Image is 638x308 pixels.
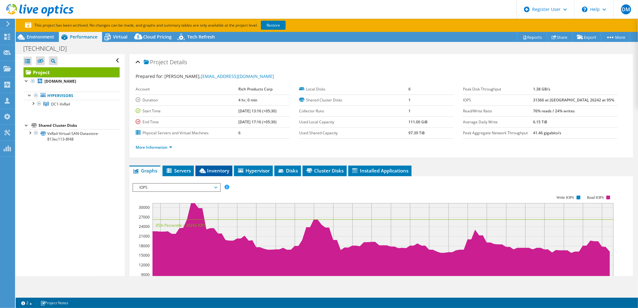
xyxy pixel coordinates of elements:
label: End Time [136,119,238,125]
a: [DOMAIN_NAME] [23,77,120,85]
label: Account [136,86,238,92]
text: 30000 [139,205,150,210]
a: [EMAIL_ADDRESS][DOMAIN_NAME] [201,73,274,79]
text: 95th Percentile = 26242 IOPS [156,223,206,228]
b: [DATE] 13:16 (+05:30) [238,108,277,114]
b: [DOMAIN_NAME] [44,79,76,84]
label: Local Disks [299,86,408,92]
a: Restore [261,21,286,30]
b: 76% reads / 24% writes [533,108,575,114]
label: Used Shared Capacity [299,130,408,136]
text: 9000 [141,272,150,277]
text: 15000 [139,253,150,258]
label: IOPS [463,97,533,103]
b: [DATE] 17:16 (+05:30) [238,119,277,125]
a: Project [23,67,120,77]
span: Graphs [132,167,157,174]
text: 27000 [139,214,150,220]
label: Peak Disk Throughput [463,86,533,92]
b: 111.00 GiB [408,119,428,125]
span: Tech Refresh [187,34,215,40]
text: 21000 [139,234,150,239]
text: 24000 [139,224,150,229]
span: Details [170,58,187,66]
a: Share [547,32,573,42]
span: Virtual [113,34,127,40]
label: Start Time [136,108,238,114]
span: Environment [27,34,54,40]
span: Cloud Pricing [143,34,172,40]
label: Prepared for: [136,73,163,79]
span: Installed Applications [351,167,408,174]
span: Servers [166,167,191,174]
a: More [601,32,630,42]
b: 31366 at [GEOGRAPHIC_DATA], 26242 at 95% [533,97,615,103]
text: 12000 [139,262,150,268]
label: Read/Write Ratio [463,108,533,114]
label: Shared Cluster Disks [299,97,408,103]
span: DM [621,4,631,14]
b: Rich Products Corp [238,86,272,92]
a: VxRail-Virtual-SAN-Datastore-813ec113-8f48 [23,129,120,143]
b: 1 [408,108,411,114]
a: Hypervisors [23,92,120,100]
label: Physical Servers and Virtual Machines [136,130,238,136]
b: 6 [238,130,241,136]
a: DC1-VxRail [23,100,120,108]
b: 97.39 TiB [408,130,425,136]
b: 41.46 gigabits/s [533,130,562,136]
span: DC1-VxRail [51,101,70,107]
a: 2 [17,299,36,307]
text: Write IOPS [557,195,574,200]
label: Used Local Capacity [299,119,408,125]
span: [PERSON_NAME], [164,73,274,79]
svg: \n [582,7,588,12]
p: This project has been archived. No changes can be made, and graphs and summary tables are only av... [25,22,332,29]
text: Read IOPS [587,195,604,200]
h1: [TECHNICAL_ID] [20,45,76,52]
span: IOPS [136,184,217,191]
a: Export [572,32,601,42]
span: Cluster Disks [306,167,344,174]
span: Inventory [199,167,229,174]
label: Collector Runs [299,108,408,114]
label: Duration [136,97,238,103]
span: Disks [278,167,298,174]
span: Hypervisor [237,167,270,174]
span: Project [144,59,168,65]
b: 4 hr, 0 min [238,97,257,103]
label: Average Daily Write [463,119,533,125]
b: 6 [408,86,411,92]
span: Performance [70,34,97,40]
a: Reports [517,32,547,42]
label: Peak Aggregate Network Throughput [463,130,533,136]
b: 1 [408,97,411,103]
div: Shared Cluster Disks [39,122,120,129]
a: More Information [136,145,172,150]
b: 6.15 TiB [533,119,547,125]
a: Project Notes [36,299,73,307]
text: 18000 [139,243,150,249]
b: 1.38 GB/s [533,86,551,92]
